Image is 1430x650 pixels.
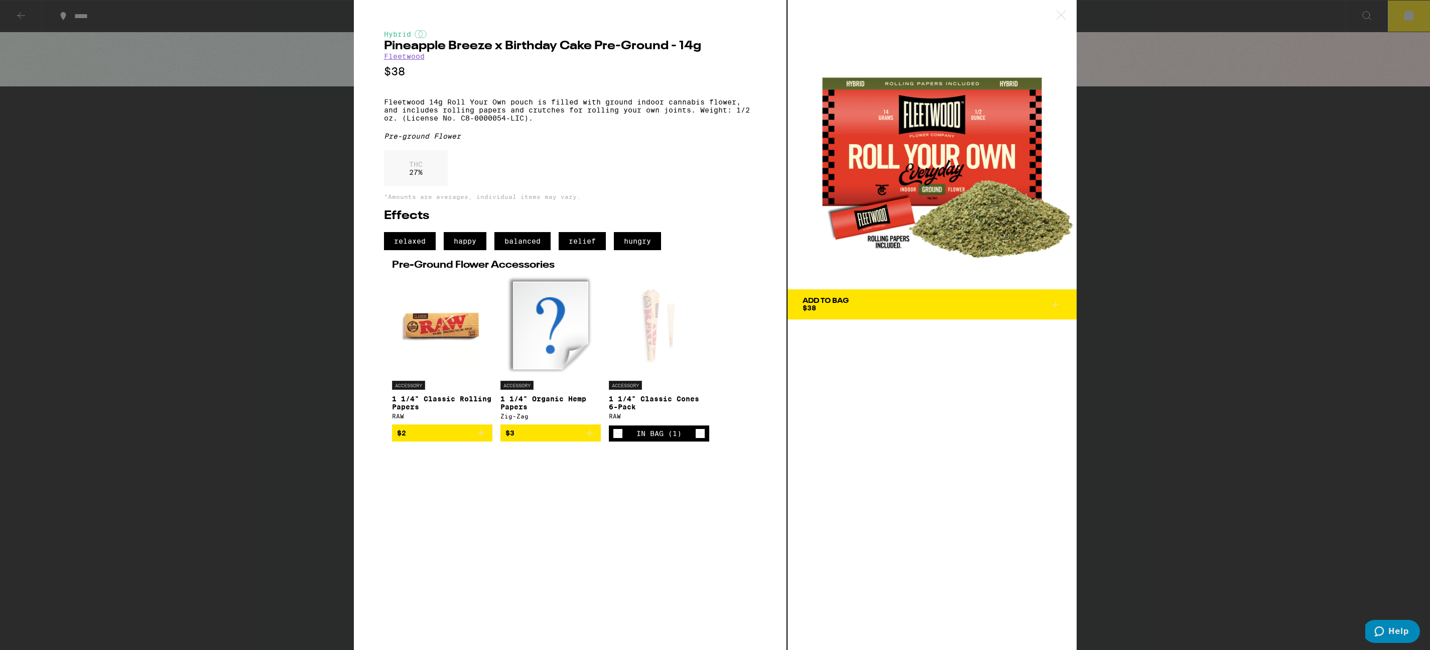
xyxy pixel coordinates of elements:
[803,297,849,304] div: Add To Bag
[444,232,486,250] span: happy
[500,424,601,442] button: Add to bag
[384,150,448,186] div: 27 %
[392,395,492,411] p: 1 1/4" Classic Rolling Papers
[500,275,601,424] a: Open page for 1 1/4" Organic Hemp Papers from Zig-Zag
[500,275,601,376] img: Zig-Zag - 1 1/4" Organic Hemp Papers
[392,381,425,390] p: ACCESSORY
[384,132,756,140] div: Pre-ground Flower
[384,193,756,200] p: *Amounts are averages, individual items may vary.
[494,232,551,250] span: balanced
[384,40,756,52] h2: Pineapple Breeze x Birthday Cake Pre-Ground - 14g
[609,395,709,411] p: 1 1/4" Classic Cones 6-Pack
[384,232,436,250] span: relaxed
[392,275,492,424] a: Open page for 1 1/4" Classic Rolling Papers from RAW
[384,210,756,222] h2: Effects
[1365,620,1420,645] iframe: Opens a widget where you can find more information
[384,30,756,38] div: Hybrid
[559,232,606,250] span: relief
[695,428,705,439] button: Increment
[415,30,427,38] img: hybridColor.svg
[392,275,492,376] img: RAW - 1 1/4" Classic Rolling Papers
[392,413,492,419] div: RAW
[609,275,709,425] a: Open page for 1 1/4" Classic Cones 6-Pack from RAW
[505,429,514,437] span: $3
[803,304,816,312] span: $38
[788,289,1077,319] button: Add To Bag$38
[500,413,601,419] div: Zig-Zag
[614,232,661,250] span: hungry
[384,98,756,122] p: Fleetwood 14g Roll Your Own pouch is filled with ground indoor cannabis flower, and includes roll...
[613,428,623,439] button: Decrement
[397,429,406,437] span: $2
[409,160,423,168] p: THC
[392,424,492,442] button: Add to bag
[500,395,601,411] p: 1 1/4" Organic Hemp Papers
[500,381,534,390] p: ACCESSORY
[392,260,748,270] h2: Pre-Ground Flower Accessories
[384,52,425,60] a: Fleetwood
[636,429,682,438] div: In Bag (1)
[609,381,642,390] p: ACCESSORY
[384,65,756,78] p: $38
[609,413,709,419] div: RAW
